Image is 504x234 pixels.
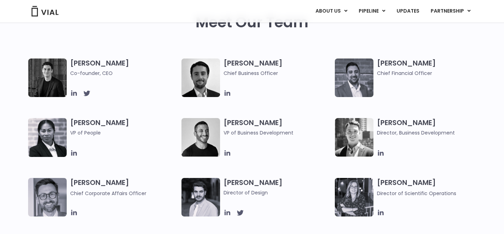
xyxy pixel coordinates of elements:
[353,5,391,17] a: PIPELINEMenu Toggle
[28,58,67,97] img: A black and white photo of a man in a suit attending a Summit.
[335,58,373,97] img: Headshot of smiling man named Samir
[70,118,178,147] h3: [PERSON_NAME]
[70,129,178,137] span: VP of People
[391,5,425,17] a: UPDATES
[181,118,220,157] img: A black and white photo of a man smiling.
[425,5,476,17] a: PARTNERSHIPMenu Toggle
[377,190,456,197] span: Director of Scientific Operations
[377,69,485,77] span: Chief Financial Officer
[70,178,178,197] h3: [PERSON_NAME]
[70,69,178,77] span: Co-founder, CEO
[181,178,220,216] img: Headshot of smiling man named Albert
[224,118,331,137] h3: [PERSON_NAME]
[195,14,309,31] h2: Meet Our Team
[224,129,331,137] span: VP of Business Development
[28,118,67,157] img: Catie
[335,118,373,157] img: A black and white photo of a smiling man in a suit at ARVO 2023.
[377,58,485,77] h3: [PERSON_NAME]
[310,5,353,17] a: ABOUT USMenu Toggle
[377,178,485,197] h3: [PERSON_NAME]
[377,129,485,137] span: Director, Business Development
[70,58,178,77] h3: [PERSON_NAME]
[377,118,485,137] h3: [PERSON_NAME]
[224,189,331,197] span: Director of Design
[224,178,331,197] h3: [PERSON_NAME]
[28,178,67,216] img: Paolo-M
[31,6,59,16] img: Vial Logo
[224,58,331,77] h3: [PERSON_NAME]
[224,69,331,77] span: Chief Business Officer
[70,190,146,197] span: Chief Corporate Affairs Officer
[181,58,220,97] img: A black and white photo of a man in a suit holding a vial.
[335,178,373,216] img: Headshot of smiling woman named Sarah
